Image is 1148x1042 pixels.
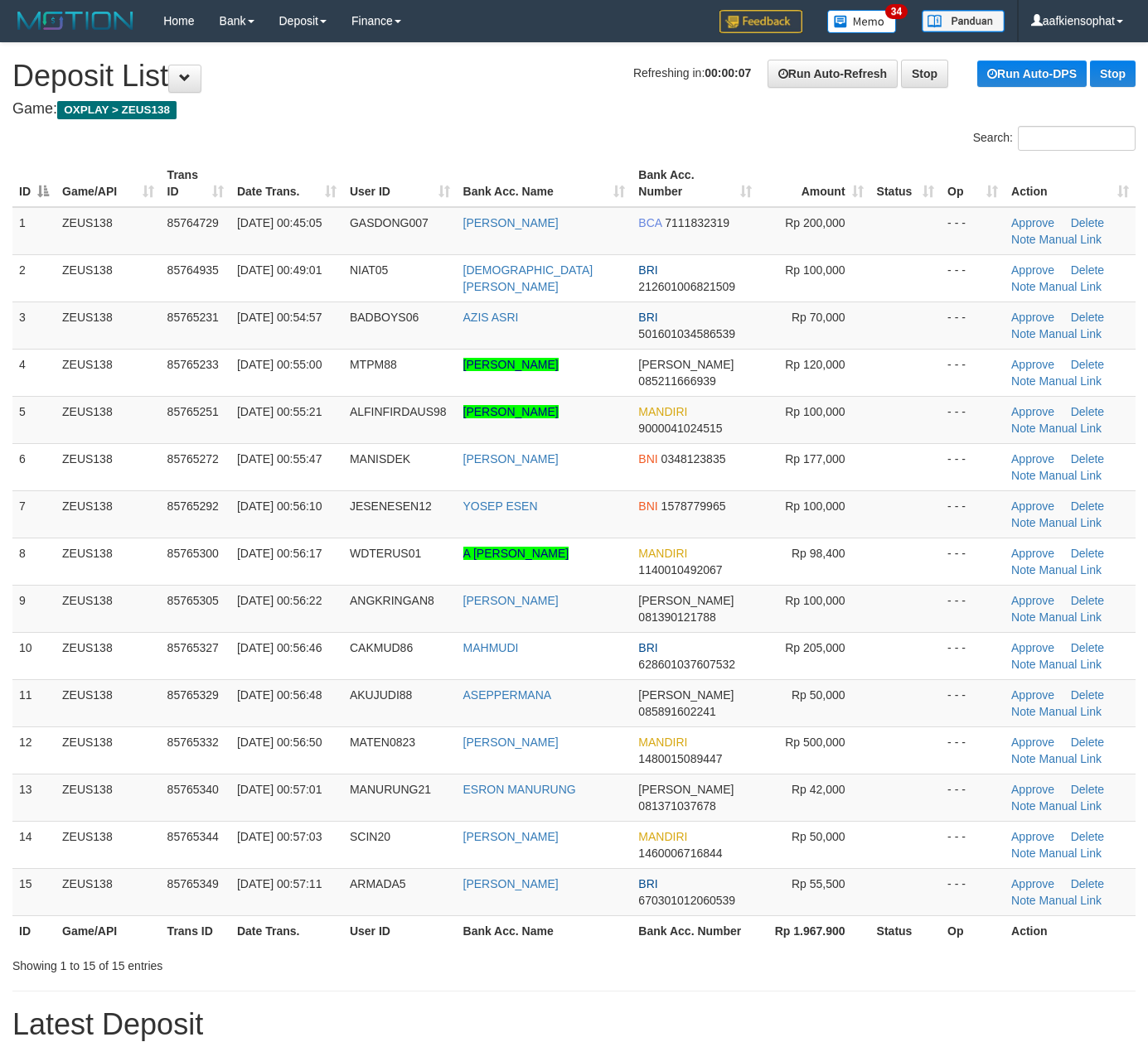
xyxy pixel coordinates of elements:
[167,641,219,654] span: 85765327
[1005,160,1136,207] th: Action: activate to sort column ascending
[12,585,56,632] td: 9
[792,547,845,560] span: Rp 98,400
[1011,374,1036,388] a: Note
[1039,422,1102,435] a: Manual Link
[665,216,729,229] span: Copy 7111832319 to clipboard
[463,736,559,749] a: [PERSON_NAME]
[463,452,559,466] a: [PERSON_NAME]
[1071,263,1104,277] a: Delete
[1011,736,1054,749] a: Approve
[167,736,219,749] span: 85765332
[350,688,412,702] span: AKUJUDI88
[638,547,687,560] span: MANDIRI
[633,66,751,80] span: Refreshing in:
[350,594,434,607] span: ANGKRINGAN8
[12,254,56,302] td: 2
[56,396,161,443] td: ZEUS138
[638,280,735,293] span: Copy 212601006821509 to clipboard
[463,311,519,324] a: AZIS ASRI
[167,688,219,702] span: 85765329
[56,679,161,726] td: ZEUS138
[638,358,734,371] span: [PERSON_NAME]
[343,160,457,207] th: User ID: activate to sort column ascending
[237,830,322,843] span: [DATE] 00:57:03
[12,207,56,255] td: 1
[638,563,722,576] span: Copy 1140010492067 to clipboard
[661,499,726,513] span: Copy 1578779965 to clipboard
[638,499,657,513] span: BNI
[12,538,56,585] td: 8
[1071,547,1104,560] a: Delete
[12,1008,1136,1041] h1: Latest Deposit
[1011,405,1054,418] a: Approve
[638,452,657,466] span: BNI
[941,726,1005,774] td: - - -
[638,894,735,907] span: Copy 670301012060539 to clipboard
[870,160,942,207] th: Status: activate to sort column ascending
[1071,736,1104,749] a: Delete
[167,877,219,890] span: 85765349
[12,868,56,915] td: 15
[638,405,687,418] span: MANDIRI
[792,830,845,843] span: Rp 50,000
[638,641,657,654] span: BRI
[457,160,632,207] th: Bank Acc. Name: activate to sort column ascending
[1011,280,1036,293] a: Note
[785,594,845,607] span: Rp 100,000
[638,830,687,843] span: MANDIRI
[1011,563,1036,576] a: Note
[463,216,559,229] a: [PERSON_NAME]
[350,830,390,843] span: SCIN20
[167,499,219,513] span: 85765292
[1011,752,1036,765] a: Note
[12,632,56,679] td: 10
[1005,915,1136,946] th: Action
[237,736,322,749] span: [DATE] 00:56:50
[1011,469,1036,482] a: Note
[237,311,322,324] span: [DATE] 00:54:57
[792,877,845,890] span: Rp 55,500
[638,263,657,277] span: BRI
[237,216,322,229] span: [DATE] 00:45:05
[12,60,1136,93] h1: Deposit List
[167,263,219,277] span: 85764935
[161,915,230,946] th: Trans ID
[1011,547,1054,560] a: Approve
[350,311,419,324] span: BADBOYS06
[632,160,758,207] th: Bank Acc. Number: activate to sort column ascending
[56,254,161,302] td: ZEUS138
[827,10,897,33] img: Button%20Memo.svg
[350,547,421,560] span: WDTERUS01
[1039,374,1102,388] a: Manual Link
[463,263,593,293] a: [DEMOGRAPHIC_DATA][PERSON_NAME]
[230,915,343,946] th: Date Trans.
[12,443,56,490] td: 6
[941,915,1005,946] th: Op
[463,547,569,560] a: A [PERSON_NAME]
[1039,233,1102,246] a: Manual Link
[350,452,410,466] span: MANISDEK
[1039,752,1102,765] a: Manual Link
[922,10,1005,32] img: panduan.png
[941,868,1005,915] td: - - -
[1039,658,1102,671] a: Manual Link
[457,915,632,946] th: Bank Acc. Name
[785,736,845,749] span: Rp 500,000
[463,594,559,607] a: [PERSON_NAME]
[350,736,415,749] span: MATEN0823
[638,688,734,702] span: [PERSON_NAME]
[1011,311,1054,324] a: Approve
[941,774,1005,821] td: - - -
[343,915,457,946] th: User ID
[1039,280,1102,293] a: Manual Link
[463,830,559,843] a: [PERSON_NAME]
[1011,688,1054,702] a: Approve
[1011,233,1036,246] a: Note
[785,452,845,466] span: Rp 177,000
[638,327,735,340] span: Copy 501601034586539 to clipboard
[638,736,687,749] span: MANDIRI
[1011,263,1054,277] a: Approve
[941,349,1005,396] td: - - -
[463,499,538,513] a: YOSEP ESEN
[1071,877,1104,890] a: Delete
